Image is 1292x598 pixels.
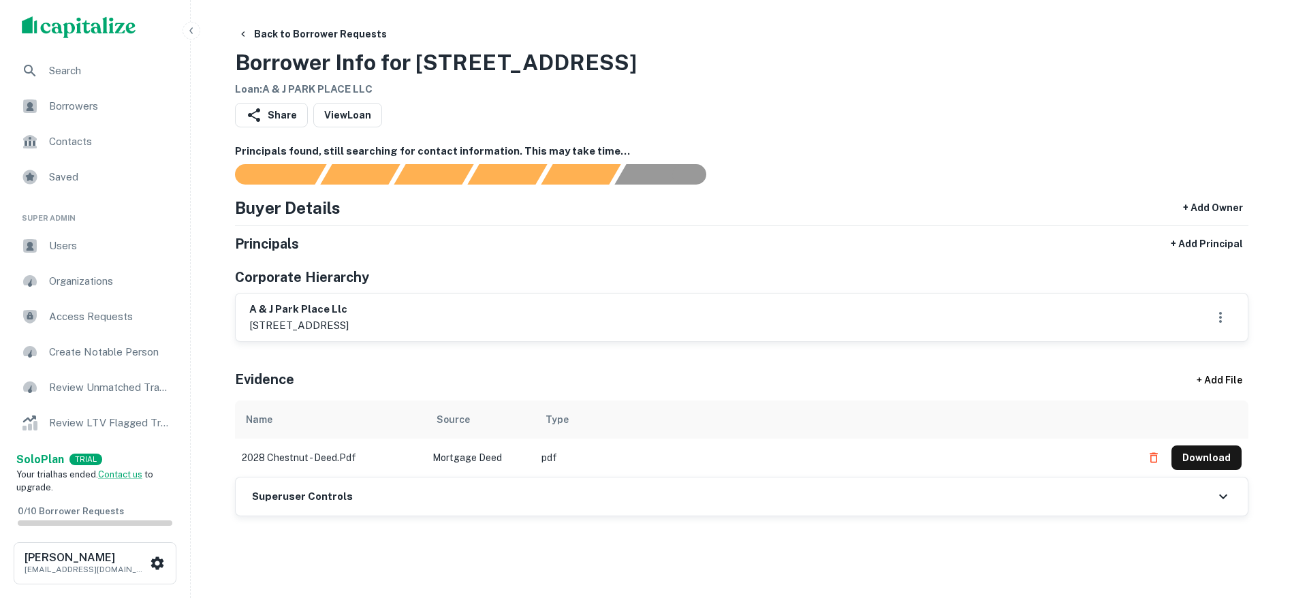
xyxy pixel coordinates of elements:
div: Your request is received and processing... [320,164,400,185]
span: Borrowers [49,98,171,114]
div: Type [546,411,569,428]
span: Saved [49,169,171,185]
a: Borrowers [11,90,179,123]
div: scrollable content [235,400,1248,477]
a: Lender Admin View [11,442,179,475]
div: Principals found, AI now looking for contact information... [467,164,547,185]
h4: Buyer Details [235,195,341,220]
strong: Solo Plan [16,453,64,466]
p: [STREET_ADDRESS] [249,317,349,334]
span: Review LTV Flagged Transactions [49,415,171,431]
button: + Add Principal [1165,232,1248,256]
h6: a & j park place llc [249,302,349,317]
h6: Loan : A & J PARK PLACE LLC [235,82,637,97]
img: capitalize-logo.png [22,16,136,38]
span: Search [49,63,171,79]
div: Documents found, AI parsing details... [394,164,473,185]
h6: Superuser Controls [252,489,353,505]
a: Users [11,230,179,262]
h5: Corporate Hierarchy [235,267,369,287]
button: [PERSON_NAME][EMAIL_ADDRESS][DOMAIN_NAME] [14,542,176,584]
div: AI fulfillment process complete. [615,164,723,185]
a: Contact us [98,469,142,479]
th: Type [535,400,1135,439]
button: Back to Borrower Requests [232,22,392,46]
td: pdf [535,439,1135,477]
td: 2028 chestnut - deed.pdf [235,439,426,477]
td: Mortgage Deed [426,439,535,477]
h6: Principals found, still searching for contact information. This may take time... [235,144,1248,159]
a: Contacts [11,125,179,158]
div: Name [246,411,272,428]
div: TRIAL [69,454,102,465]
div: Sending borrower request to AI... [219,164,321,185]
span: Organizations [49,273,171,289]
span: Review Unmatched Transactions [49,379,171,396]
a: ViewLoan [313,103,382,127]
h3: Borrower Info for [STREET_ADDRESS] [235,46,637,79]
div: Source [437,411,470,428]
button: + Add Owner [1178,195,1248,220]
span: Users [49,238,171,254]
a: Review Unmatched Transactions [11,371,179,404]
a: Access Requests [11,300,179,333]
span: Contacts [49,133,171,150]
button: Share [235,103,308,127]
span: 0 / 10 Borrower Requests [18,506,124,516]
span: Your trial has ended. to upgrade. [16,469,153,493]
th: Name [235,400,426,439]
h5: Evidence [235,369,294,390]
p: [EMAIL_ADDRESS][DOMAIN_NAME] [25,563,147,576]
h6: [PERSON_NAME] [25,552,147,563]
span: Create Notable Person [49,344,171,360]
h5: Principals [235,234,299,254]
a: Saved [11,161,179,193]
th: Source [426,400,535,439]
li: Super Admin [11,196,179,230]
button: Download [1171,445,1242,470]
span: Access Requests [49,309,171,325]
a: Create Notable Person [11,336,179,368]
a: Review LTV Flagged Transactions [11,407,179,439]
button: Delete file [1141,447,1166,469]
div: + Add File [1172,368,1267,392]
a: Search [11,54,179,87]
a: SoloPlan [16,452,64,468]
a: Organizations [11,265,179,298]
div: Principals found, still searching for contact information. This may take time... [541,164,620,185]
